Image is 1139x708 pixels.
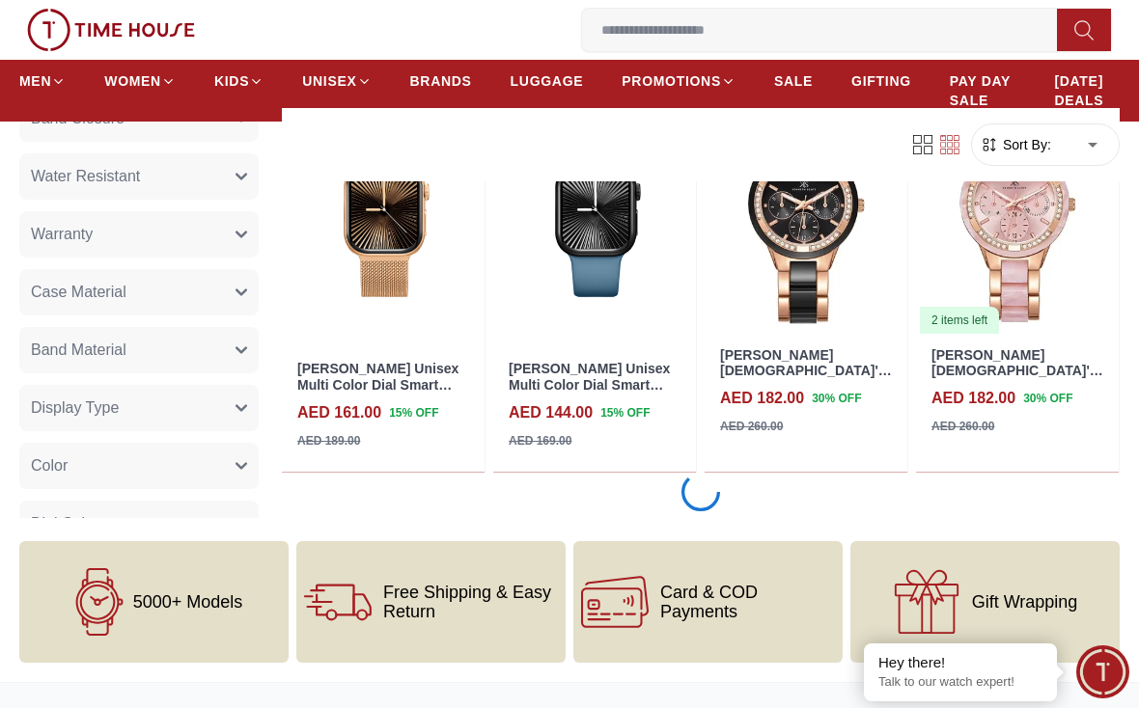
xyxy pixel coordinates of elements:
a: BRANDS [410,64,472,98]
span: 15 % OFF [600,404,650,422]
span: 30 % OFF [1023,390,1072,407]
a: KIDS [214,64,264,98]
button: Water Resistant [19,153,259,200]
div: 2 items left [920,307,999,334]
img: Kenneth Scott Unisex Multi Color Dial Smart Watch With Interchangeable Strap-KA10PRO-RSBMK [282,81,485,349]
a: MEN [19,64,66,98]
a: [PERSON_NAME] [DEMOGRAPHIC_DATA]'s Rose Gold Dial Multi Fn Watch -K24604-RCBB [720,347,892,411]
div: AED 169.00 [509,432,571,449]
span: MEN [19,71,51,91]
button: Sort By: [980,135,1051,154]
span: Display Type [31,396,119,420]
a: [PERSON_NAME] Unisex Multi Color Dial Smart Watch With Interchangeable Strap-KA10PRO-BSHBN [509,361,670,441]
h4: AED 182.00 [931,387,1015,410]
h4: AED 161.00 [297,401,381,424]
img: Kenneth Scott Unisex Multi Color Dial Smart Watch With Interchangeable Strap-KA10PRO-BSHBN [493,81,696,349]
button: Dial Color [19,501,259,547]
button: Warranty [19,211,259,258]
p: Talk to our watch expert! [878,674,1042,691]
span: PROMOTIONS [622,71,721,91]
a: PAY DAY SALE [950,64,1016,118]
h4: AED 182.00 [720,387,804,410]
a: GIFTING [851,64,911,98]
span: GIFTING [851,71,911,91]
span: Warranty [31,223,93,246]
span: LUGGAGE [511,71,584,91]
div: AED 260.00 [931,418,994,435]
span: Card & COD Payments [660,583,835,621]
a: WOMEN [104,64,176,98]
span: 15 % OFF [389,404,438,422]
span: Gift Wrapping [972,592,1078,612]
span: BRANDS [410,71,472,91]
a: LUGGAGE [511,64,584,98]
span: WOMEN [104,71,161,91]
span: UNISEX [302,71,356,91]
button: Color [19,443,259,489]
span: PAY DAY SALE [950,71,1016,110]
span: Free Shipping & Easy Return [383,583,558,621]
div: AED 189.00 [297,432,360,449]
a: PROMOTIONS [622,64,736,98]
a: [DATE] DEALS [1054,64,1120,118]
a: SALE [774,64,813,98]
span: Case Material [31,281,126,304]
div: Hey there! [878,653,1042,672]
button: Band Material [19,327,259,373]
a: UNISEX [302,64,371,98]
span: Band Material [31,339,126,362]
a: [PERSON_NAME] Unisex Multi Color Dial Smart Watch With Interchangeable Strap-KA10PRO-RSBMK [297,361,458,441]
img: Kenneth Scott Ladies's Rose Gold Dial Multi Fn Watch -K24604-RCPP [916,81,1119,335]
img: ... [27,9,195,51]
div: Chat Widget [1076,645,1129,698]
button: Case Material [19,269,259,315]
span: KIDS [214,71,249,91]
span: Sort By: [999,135,1051,154]
span: 5000+ Models [133,592,243,612]
button: Display Type [19,385,259,431]
img: Kenneth Scott Ladies's Rose Gold Dial Multi Fn Watch -K24604-RCBB [705,81,907,335]
span: Water Resistant [31,165,140,188]
span: [DATE] DEALS [1054,71,1120,110]
span: SALE [774,71,813,91]
span: Color [31,454,68,477]
span: Dial Color [31,512,98,535]
div: AED 260.00 [720,418,783,435]
a: [PERSON_NAME] [DEMOGRAPHIC_DATA]'s Rose Gold Dial Multi Fn Watch -K24604-RCPP [931,347,1103,411]
span: 30 % OFF [812,390,861,407]
h4: AED 144.00 [509,401,593,424]
a: Kenneth Scott Ladies's Rose Gold Dial Multi Fn Watch -K24604-RCPP2 items left [916,81,1119,335]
